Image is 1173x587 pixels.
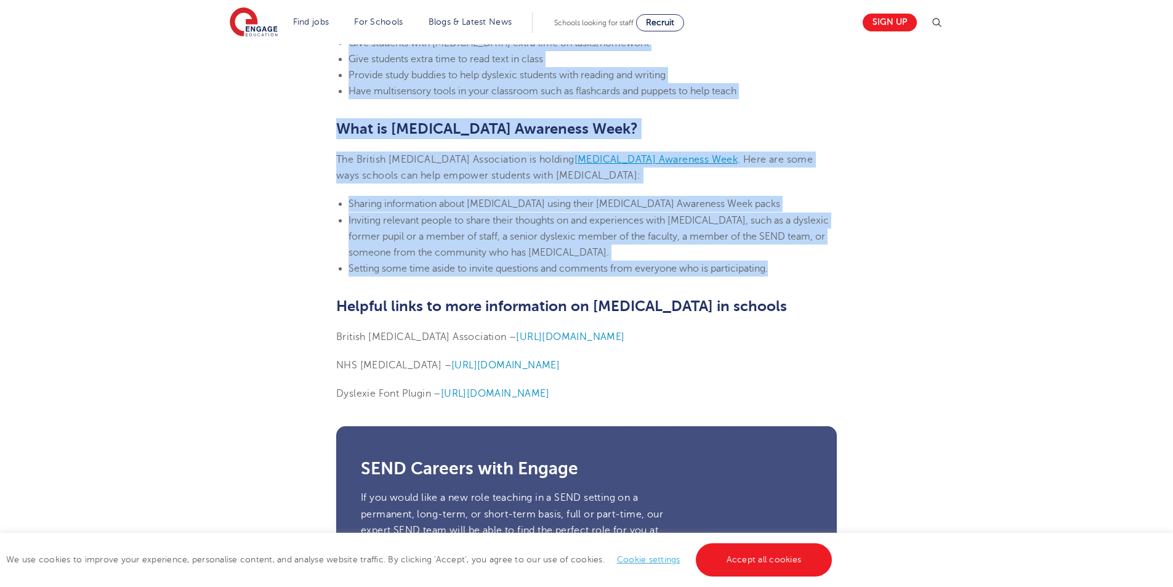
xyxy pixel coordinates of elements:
a: [URL][DOMAIN_NAME] [451,360,560,371]
span: Schools looking for staff [554,18,634,27]
p: If you would like a new role teaching in a SEND setting on a permanent, long-term, or short-term ... [361,490,667,554]
a: [MEDICAL_DATA] Awareness Week [574,154,738,165]
span: . Here are some ways schools can help empower students with [MEDICAL_DATA]: [336,154,813,181]
span: The British [MEDICAL_DATA] Association is holding [336,154,574,165]
span: Recruit [646,18,674,27]
span: Give students extra time to read text in class [349,54,543,65]
a: Sign up [863,14,917,31]
span: We use cookies to improve your experience, personalise content, and analyse website traffic. By c... [6,555,835,564]
a: [URL][DOMAIN_NAME] [441,388,549,399]
span: NHS [MEDICAL_DATA] – [336,360,451,371]
a: Cookie settings [617,555,680,564]
span: Provide study buddies to help dyslexic students with reading and writing [349,70,666,81]
span: British [MEDICAL_DATA] Association – [336,331,516,342]
span: Give students with [MEDICAL_DATA] extra time on tasks/homework [349,38,649,49]
a: Recruit [636,14,684,31]
b: Helpful links to more information on [MEDICAL_DATA] in schools [336,298,787,315]
a: Find jobs [293,17,329,26]
span: Setting some time aside to invite questions and comments from everyone who is participating. [349,263,768,274]
span: Inviting relevant people to share their thoughts on and experiences with [MEDICAL_DATA], such as ... [349,215,829,259]
a: [URL][DOMAIN_NAME] [516,331,624,342]
img: Engage Education [230,7,278,38]
span: Dyslexie Font Plugin – [336,388,441,399]
span: Sharing information about [MEDICAL_DATA] using their [MEDICAL_DATA] Awareness Week packs [349,198,780,209]
h3: SEND Careers with Engage [361,460,812,477]
a: For Schools [354,17,403,26]
a: Blogs & Latest News [429,17,512,26]
a: Accept all cookies [696,543,832,577]
span: Have multisensory tools in your classroom such as flashcards and puppets to help teach [349,86,736,97]
b: What is [MEDICAL_DATA] Awareness Week? [336,120,638,137]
